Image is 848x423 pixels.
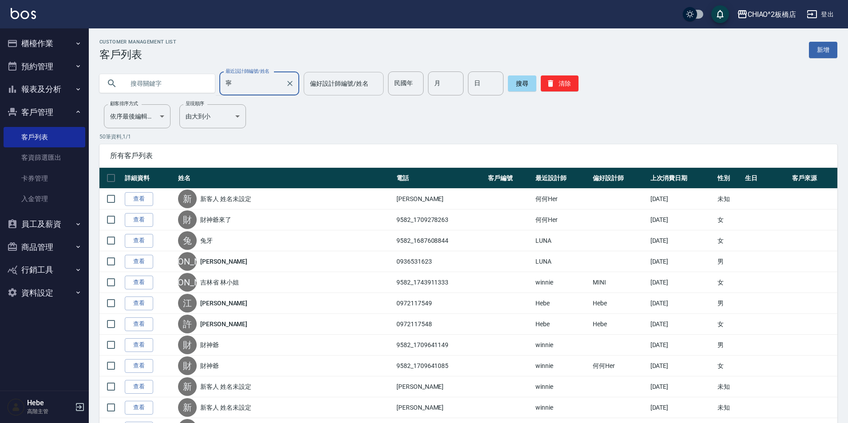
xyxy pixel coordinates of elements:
td: [DATE] [648,314,716,335]
td: 未知 [715,397,742,418]
a: 新增 [809,42,837,58]
h2: Customer Management List [99,39,176,45]
td: 何何Her [533,210,590,230]
td: [DATE] [648,251,716,272]
div: 財 [178,336,197,354]
td: Hebe [590,293,648,314]
td: winnie [533,335,590,356]
th: 客戶來源 [790,168,837,189]
td: winnie [533,356,590,376]
td: 9582_1709278263 [394,210,486,230]
td: [DATE] [648,376,716,397]
td: LUNA [533,251,590,272]
div: 財 [178,356,197,375]
td: 女 [715,210,742,230]
button: Clear [284,77,296,90]
a: [PERSON_NAME] [200,299,247,308]
button: 員工及薪資 [4,213,85,236]
th: 電話 [394,168,486,189]
h5: Hebe [27,399,72,407]
img: Person [7,398,25,416]
button: 櫃檯作業 [4,32,85,55]
label: 顧客排序方式 [110,100,138,107]
td: 女 [715,230,742,251]
td: Hebe [533,293,590,314]
a: 新客人 姓名未設定 [200,382,251,391]
button: save [711,5,729,23]
div: 新 [178,398,197,417]
label: 呈現順序 [186,100,204,107]
a: 兔牙 [200,236,213,245]
a: 查看 [125,359,153,373]
td: [DATE] [648,230,716,251]
a: [PERSON_NAME] [200,257,247,266]
div: CHIAO^2板橋店 [748,9,796,20]
div: [PERSON_NAME] [178,273,197,292]
div: 江 [178,294,197,312]
div: 兔 [178,231,197,250]
td: 0936531623 [394,251,486,272]
a: 查看 [125,338,153,352]
td: [DATE] [648,189,716,210]
a: 查看 [125,234,153,248]
p: 50 筆資料, 1 / 1 [99,133,837,141]
a: 卡券管理 [4,168,85,189]
td: 未知 [715,376,742,397]
td: winnie [533,376,590,397]
span: 所有客戶列表 [110,151,827,160]
th: 姓名 [176,168,394,189]
td: 9582_1709641149 [394,335,486,356]
a: 新客人 姓名未設定 [200,194,251,203]
button: 搜尋 [508,75,536,91]
td: 9582_1709641085 [394,356,486,376]
label: 最近設計師編號/姓名 [226,68,269,75]
a: 吉林省 林小姐 [200,278,239,287]
th: 偏好設計師 [590,168,648,189]
td: [DATE] [648,335,716,356]
a: [PERSON_NAME] [200,320,247,328]
a: 新客人 姓名未設定 [200,403,251,412]
td: LUNA [533,230,590,251]
td: 男 [715,251,742,272]
a: 財神爺來了 [200,215,231,224]
td: [PERSON_NAME] [394,397,486,418]
td: [DATE] [648,356,716,376]
td: [PERSON_NAME] [394,189,486,210]
img: Logo [11,8,36,19]
td: 女 [715,356,742,376]
a: 查看 [125,317,153,331]
td: winnie [533,397,590,418]
td: winnie [533,272,590,293]
td: Hebe [590,314,648,335]
th: 生日 [743,168,790,189]
button: 預約管理 [4,55,85,78]
td: [DATE] [648,293,716,314]
a: 查看 [125,255,153,269]
a: 財神爺 [200,361,219,370]
td: [PERSON_NAME] [394,376,486,397]
button: 商品管理 [4,236,85,259]
button: 登出 [803,6,837,23]
td: 男 [715,335,742,356]
td: 女 [715,272,742,293]
div: 許 [178,315,197,333]
button: 資料設定 [4,281,85,304]
a: 查看 [125,401,153,415]
a: 查看 [125,192,153,206]
td: 男 [715,293,742,314]
button: CHIAO^2板橋店 [733,5,800,24]
a: 入金管理 [4,189,85,209]
div: 依序最後編輯時間 [104,104,170,128]
a: 查看 [125,276,153,289]
td: 9582_1743911333 [394,272,486,293]
td: [DATE] [648,272,716,293]
p: 高階主管 [27,407,72,415]
a: 查看 [125,213,153,227]
th: 上次消費日期 [648,168,716,189]
td: [DATE] [648,397,716,418]
th: 性別 [715,168,742,189]
td: 何何Her [590,356,648,376]
a: 客資篩選匯出 [4,147,85,168]
th: 詳細資料 [123,168,176,189]
div: 財 [178,210,197,229]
